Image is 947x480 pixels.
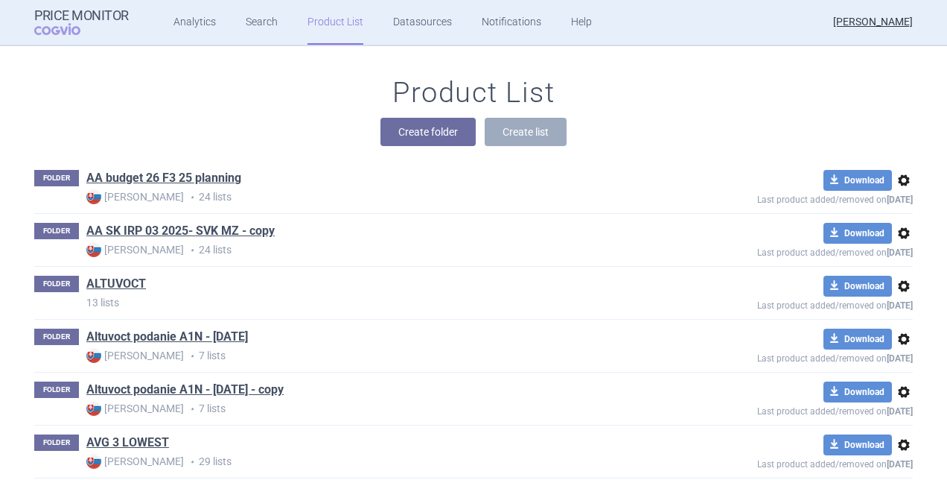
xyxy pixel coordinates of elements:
[86,435,169,451] a: AVG 3 LOWEST
[184,190,199,205] i: •
[34,8,129,23] strong: Price Monitor
[34,329,79,345] p: FOLDER
[184,455,199,470] i: •
[887,459,913,470] strong: [DATE]
[86,189,101,204] img: SK
[86,401,649,417] p: 7 lists
[887,406,913,417] strong: [DATE]
[86,348,101,363] img: SK
[34,382,79,398] p: FOLDER
[86,329,248,345] a: Altuvoct podanie A1N - [DATE]
[649,191,913,205] p: Last product added/removed on
[887,195,913,205] strong: [DATE]
[86,242,101,257] img: SK
[86,276,146,295] h1: ALTUVOCT
[34,435,79,451] p: FOLDER
[86,401,184,416] strong: [PERSON_NAME]
[380,118,476,146] button: Create folder
[34,276,79,292] p: FOLDER
[86,382,284,398] a: Altuvoct podanie A1N - [DATE] - copy
[184,243,199,258] i: •
[86,401,101,416] img: SK
[86,170,241,186] a: AA budget 26 F3 25 planning
[86,435,169,454] h1: AVG 3 LOWEST
[86,189,184,204] strong: [PERSON_NAME]
[86,454,101,469] img: SK
[86,242,649,258] p: 24 lists
[887,353,913,364] strong: [DATE]
[887,247,913,258] strong: [DATE]
[392,76,555,110] h1: Product List
[649,455,913,470] p: Last product added/removed on
[649,350,913,364] p: Last product added/removed on
[887,300,913,311] strong: [DATE]
[34,23,101,35] span: COGVIO
[184,402,199,417] i: •
[86,223,275,242] h1: AA SK IRP 03 2025- SVK MZ - copy
[823,329,892,350] button: Download
[823,223,892,244] button: Download
[86,348,649,364] p: 7 lists
[86,348,184,363] strong: [PERSON_NAME]
[823,382,892,402] button: Download
[34,223,79,239] p: FOLDER
[86,276,146,292] a: ALTUVOCT
[823,170,892,191] button: Download
[34,170,79,186] p: FOLDER
[649,297,913,311] p: Last product added/removed on
[86,223,275,239] a: AA SK IRP 03 2025- SVK MZ - copy
[86,189,649,205] p: 24 lists
[86,242,184,257] strong: [PERSON_NAME]
[649,244,913,258] p: Last product added/removed on
[86,454,184,469] strong: [PERSON_NAME]
[184,349,199,364] i: •
[86,329,248,348] h1: Altuvoct podanie A1N - Nov 2024
[86,170,241,189] h1: AA budget 26 F3 25 planning
[823,276,892,297] button: Download
[86,295,649,310] p: 13 lists
[86,454,649,470] p: 29 lists
[34,8,129,37] a: Price MonitorCOGVIO
[86,382,284,401] h1: Altuvoct podanie A1N - Nov 2024 - copy
[823,435,892,455] button: Download
[485,118,567,146] button: Create list
[649,402,913,417] p: Last product added/removed on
